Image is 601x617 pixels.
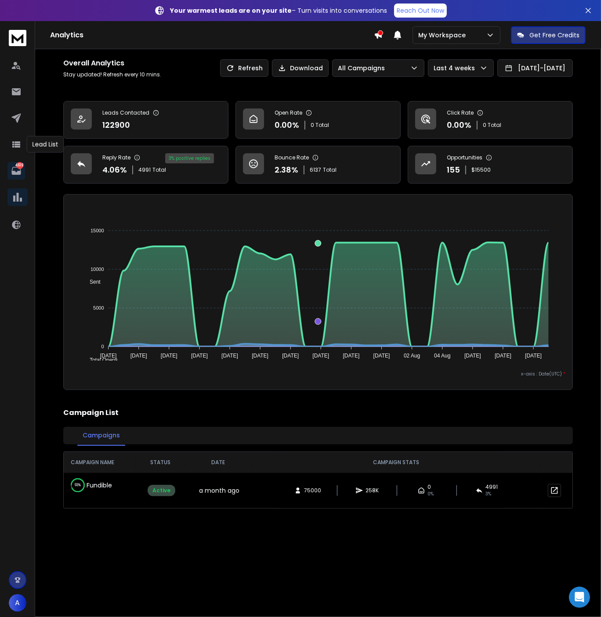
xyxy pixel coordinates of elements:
p: 155 [447,164,460,176]
p: Reach Out Now [397,6,444,15]
a: Leads Contacted122900 [63,101,228,139]
p: 0.00 % [447,119,471,131]
tspan: [DATE] [313,353,329,359]
h2: Campaign List [63,408,573,418]
a: Reach Out Now [394,4,447,18]
tspan: 15000 [91,228,104,233]
span: 0% [427,491,434,498]
p: Last 4 weeks [434,64,478,72]
p: 93 % [75,481,81,490]
div: Open Intercom Messenger [569,587,590,608]
span: 4991 [138,166,151,173]
p: x-axis : Date(UTC) [71,371,565,377]
div: Lead List [26,136,64,153]
button: Get Free Credits [511,26,586,44]
p: Leads Contacted [102,109,149,116]
p: 0 Total [483,122,501,129]
tspan: [DATE] [525,353,542,359]
a: 4619 [7,162,25,180]
tspan: [DATE] [100,353,117,359]
p: Get Free Credits [529,31,579,40]
tspan: [DATE] [282,353,299,359]
p: All Campaigns [338,64,388,72]
a: Bounce Rate2.38%6137Total [235,146,401,184]
p: – Turn visits into conversations [170,6,387,15]
p: Open Rate [275,109,302,116]
div: Active [148,485,175,496]
button: [DATE]-[DATE] [497,59,573,77]
button: A [9,594,26,612]
th: DATE [185,452,251,473]
p: 122900 [102,119,130,131]
tspan: [DATE] [495,353,511,359]
p: Opportunities [447,154,482,161]
p: 0 Total [311,122,329,129]
p: Download [290,64,323,72]
th: CAMPAIGN NAME [64,452,135,473]
p: Click Rate [447,109,474,116]
tspan: [DATE] [161,353,177,359]
a: Opportunities155$15500 [408,146,573,184]
span: 6137 [310,166,321,173]
span: Total [152,166,166,173]
tspan: 10000 [91,267,104,272]
tspan: [DATE] [130,353,147,359]
h1: Analytics [50,30,374,40]
p: 4.06 % [102,164,127,176]
tspan: 5000 [93,305,104,310]
td: Fundible [64,473,135,498]
button: Refresh [220,59,268,77]
p: Stay updated! Refresh every 10 mins. [63,71,161,78]
p: 0.00 % [275,119,299,131]
tspan: 04 Aug [434,353,450,359]
a: Reply Rate4.06%4991Total3% positive replies [63,146,228,184]
span: 3 % [485,491,491,498]
span: 258K [366,487,379,494]
tspan: [DATE] [464,353,481,359]
p: My Workspace [418,31,469,40]
button: Campaigns [77,426,125,446]
a: Open Rate0.00%0 Total [235,101,401,139]
tspan: [DATE] [191,353,208,359]
tspan: [DATE] [221,353,238,359]
img: logo [9,30,26,46]
h1: Overall Analytics [63,58,161,69]
p: $ 15500 [471,166,491,173]
th: CAMPAIGN STATS [251,452,541,473]
span: 75000 [304,487,321,494]
tspan: 02 Aug [404,353,420,359]
p: 4619 [16,162,23,169]
p: Reply Rate [102,154,130,161]
p: Refresh [238,64,263,72]
span: Total [323,166,337,173]
span: 0 [427,483,431,491]
a: Click Rate0.00%0 Total [408,101,573,139]
strong: Your warmest leads are on your site [170,6,292,15]
div: 3 % positive replies [165,153,214,163]
tspan: [DATE] [343,353,360,359]
td: a month ago [185,473,251,508]
tspan: [DATE] [373,353,390,359]
span: Total Opens [83,357,118,363]
span: Sent [83,279,101,285]
button: Download [272,59,329,77]
p: Bounce Rate [275,154,309,161]
p: 2.38 % [275,164,298,176]
tspan: 0 [101,344,104,349]
tspan: [DATE] [252,353,268,359]
span: 4991 [485,483,498,491]
th: STATUS [135,452,185,473]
